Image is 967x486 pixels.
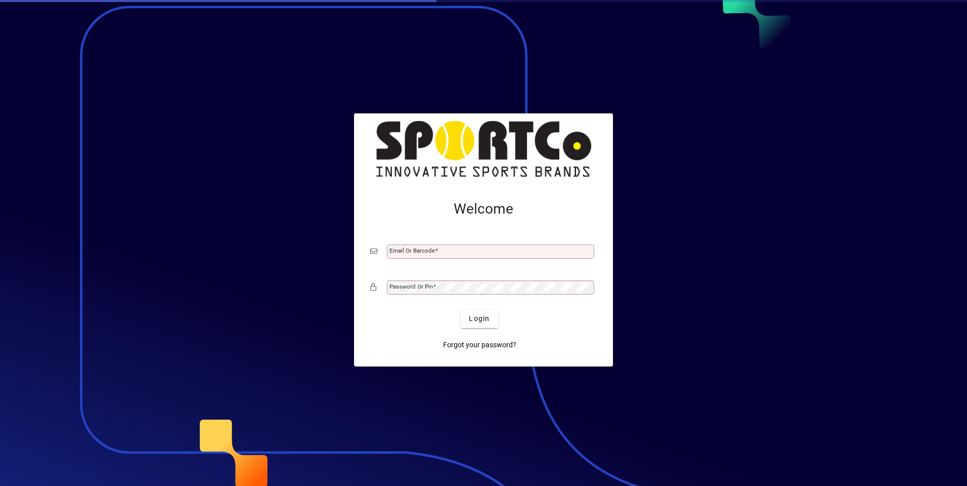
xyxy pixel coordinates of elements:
mat-label: Email or Barcode [389,247,435,254]
button: Login [461,310,498,328]
h2: Welcome [370,200,597,218]
span: Forgot your password? [443,340,516,350]
mat-label: Password or Pin [389,283,433,290]
a: Forgot your password? [439,336,520,354]
span: Login [469,313,490,324]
